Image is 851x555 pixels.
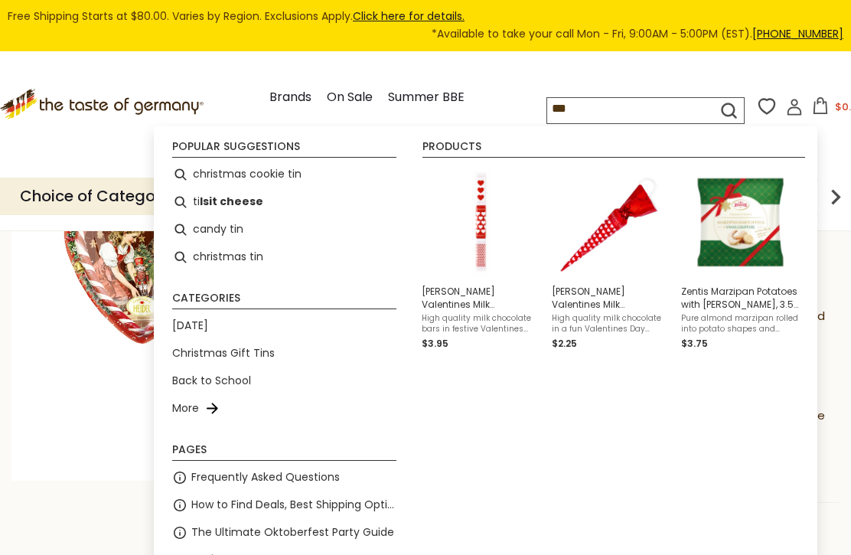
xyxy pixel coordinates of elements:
[172,141,396,158] li: Popular suggestions
[166,243,403,271] li: christmas tin
[172,344,275,362] a: Christmas Gift Tins
[200,193,263,211] b: lsit cheese
[172,292,396,309] li: Categories
[820,181,851,212] img: next arrow
[166,188,403,216] li: tilsit cheese
[327,87,373,108] a: On Sale
[425,167,536,278] img: Simon Coll Valentines Milk Chocolates Three Pack
[388,87,465,108] a: Summer BBE
[555,167,666,278] img: Simon Coll Milk Chocolate Umbrella Cone
[166,519,403,547] li: The Ultimate Oktoberfest Party Guide
[552,285,670,311] span: [PERSON_NAME] Valentines Milk Chocolate Umbrella Cone
[432,25,843,43] span: *Available to take your call Mon - Fri, 9:00AM - 5:00PM (EST).
[752,26,843,41] a: [PHONE_NUMBER]
[422,337,448,350] span: $3.95
[172,317,208,335] a: [DATE]
[681,337,708,350] span: $3.75
[172,372,251,390] a: Back to School
[675,161,805,357] li: Zentis Marzipan Potatoes with Vanilla Kipferl, 3.5 oz.
[306,122,428,143] a: Season & Occasions
[166,464,403,491] li: Frequently Asked Questions
[422,167,540,351] a: Simon Coll Valentines Milk Chocolates Three Pack[PERSON_NAME] Valentines Milk Chocolate Bars 3 Pk...
[191,496,396,514] a: How to Find Deals, Best Shipping Options
[11,77,416,481] img: Heidel Christmas Fairy Tale Fancy Heart
[166,312,403,340] li: [DATE]
[422,141,806,158] li: Products
[166,395,403,423] li: More
[191,524,394,541] a: The Ultimate Oktoberfest Party Guide
[166,367,403,395] li: Back to School
[552,313,670,335] span: High quality milk chocolate in a fun Valentines Day umbrella-style packaging. Crafted by [PERSON_...
[681,313,799,335] span: Pure almond marzipan rolled into potato shapes and ifnused with bits of vanilla kipferl. These fa...
[422,285,540,311] span: [PERSON_NAME] Valentines Milk Chocolate Bars 3 Pk.
[546,161,676,357] li: Simón Coll Valentines Milk Chocolate Umbrella Cone
[269,87,311,108] a: Brands
[552,337,577,350] span: $2.25
[552,167,670,351] a: Simon Coll Milk Chocolate Umbrella Cone[PERSON_NAME] Valentines Milk Chocolate Umbrella ConeHigh ...
[166,340,403,367] li: Christmas Gift Tins
[166,491,403,519] li: How to Find Deals, Best Shipping Options
[416,161,546,357] li: Simón Coll Valentines Milk Chocolate Bars 3 Pk.
[681,167,799,351] a: Zentis Marzipan Potatoes with Vanilla KipferlZentis Marzipan Potatoes with [PERSON_NAME], 3.5 oz....
[166,161,403,188] li: christmas cookie tin
[8,8,843,44] div: Free Shipping Starts at $80.00. Varies by Region. Exclusions Apply.
[166,216,403,243] li: candy tin
[685,167,796,278] img: Zentis Marzipan Potatoes with Vanilla Kipferl
[681,285,799,311] span: Zentis Marzipan Potatoes with [PERSON_NAME], 3.5 oz.
[191,468,340,486] a: Frequently Asked Questions
[422,313,540,335] span: High quality milk chocolate bars in festive Valentines Day heart themed packaging. Crafted by [PE...
[353,8,465,24] a: Click here for details.
[172,444,396,461] li: Pages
